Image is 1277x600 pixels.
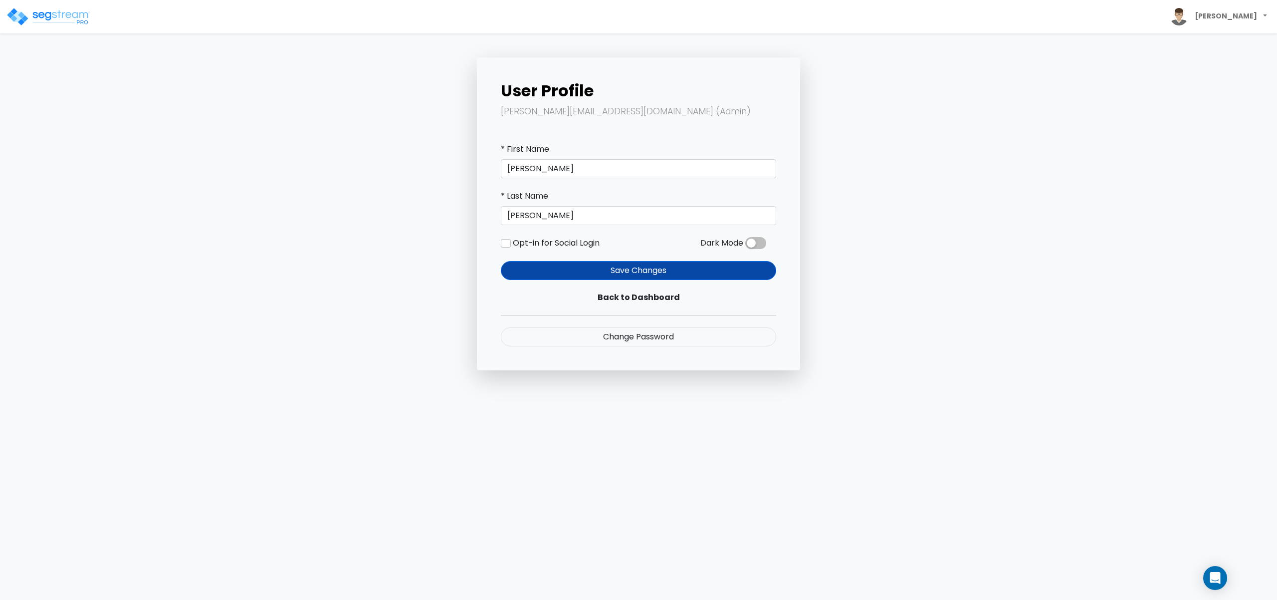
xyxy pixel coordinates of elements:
label: Opt-in for Social Login [513,237,600,249]
a: Back to Dashboard [501,288,776,307]
label: * Last Name [501,190,548,202]
label: Toggle Dark Mode [745,237,766,249]
b: [PERSON_NAME] [1195,11,1257,21]
button: Save Changes [501,261,776,280]
span: [PERSON_NAME] [1166,4,1271,29]
img: logo_pro_r.png [6,7,91,27]
h2: User Profile [501,81,776,100]
img: avatar.png [1170,8,1188,25]
div: Open Intercom Messenger [1203,566,1227,590]
label: * First Name [501,143,549,155]
label: Dark Mode [700,237,743,249]
p: [PERSON_NAME][EMAIL_ADDRESS][DOMAIN_NAME] (Admin) [501,104,776,119]
a: Change Password [501,327,776,346]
